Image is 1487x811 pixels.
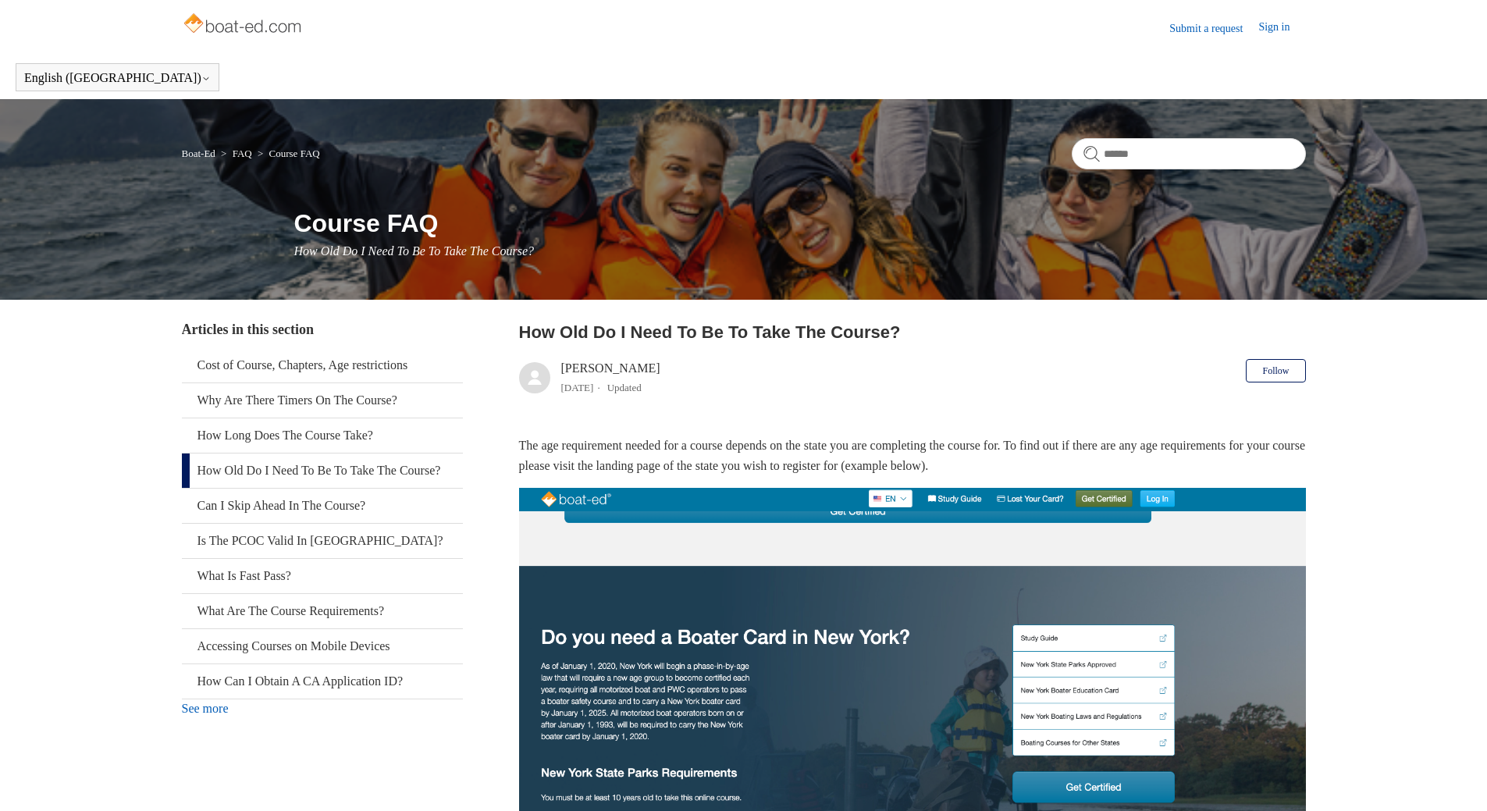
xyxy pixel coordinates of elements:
[1258,19,1305,37] a: Sign in
[294,205,1306,242] h1: Course FAQ
[1072,138,1306,169] input: Search
[182,348,463,382] a: Cost of Course, Chapters, Age restrictions
[1435,759,1475,799] div: Live chat
[182,148,215,159] a: Boat-Ed
[269,148,320,159] a: Course FAQ
[182,418,463,453] a: How Long Does The Course Take?
[182,559,463,593] a: What Is Fast Pass?
[519,436,1306,475] p: The age requirement needed for a course depends on the state you are completing the course for. T...
[294,244,535,258] span: How Old Do I Need To Be To Take The Course?
[24,71,211,85] button: English ([GEOGRAPHIC_DATA])
[1246,359,1305,382] button: Follow Article
[182,383,463,418] a: Why Are There Timers On The Course?
[519,319,1306,345] h2: How Old Do I Need To Be To Take The Course?
[254,148,320,159] li: Course FAQ
[233,148,252,159] a: FAQ
[182,702,229,715] a: See more
[1169,20,1258,37] a: Submit a request
[182,664,463,699] a: How Can I Obtain A CA Application ID?
[182,489,463,523] a: Can I Skip Ahead In The Course?
[218,148,254,159] li: FAQ
[182,148,219,159] li: Boat-Ed
[182,524,463,558] a: Is The PCOC Valid In [GEOGRAPHIC_DATA]?
[182,454,463,488] a: How Old Do I Need To Be To Take The Course?
[182,9,306,41] img: Boat-Ed Help Center home page
[182,629,463,663] a: Accessing Courses on Mobile Devices
[182,322,314,337] span: Articles in this section
[607,382,642,393] li: Updated
[561,359,660,397] div: [PERSON_NAME]
[182,594,463,628] a: What Are The Course Requirements?
[561,382,594,393] time: 05/14/2024, 15:09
